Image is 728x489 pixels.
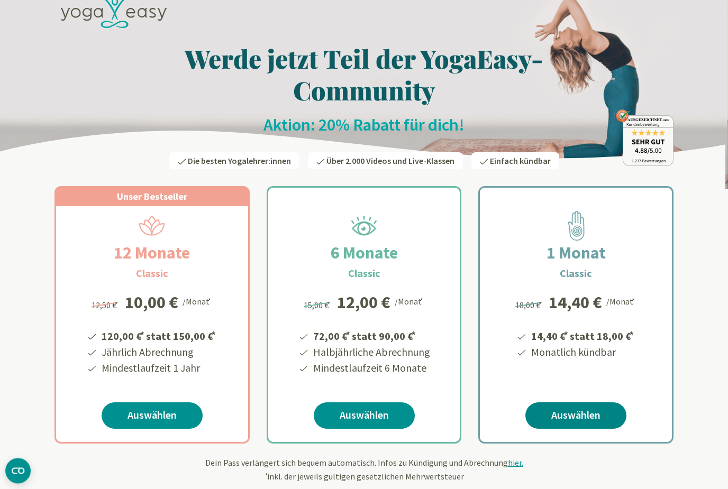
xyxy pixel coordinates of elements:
h2: Aktion: 20% Rabatt für dich! [54,115,674,136]
div: /Monat [606,294,636,308]
h2: 1 Monat [521,241,631,266]
div: /Monat [183,294,213,308]
button: CMP-Widget öffnen [5,458,31,484]
a: Auswählen [102,403,203,429]
h3: Classic [136,266,168,282]
span: Unser Bestseller [117,191,187,203]
div: 14,40 € [549,294,602,311]
li: Mindestlaufzeit 1 Jahr [100,361,217,376]
li: 14,40 € statt 18,00 € [530,327,635,345]
img: ausgezeichnet_badge.png [616,110,674,167]
span: Die besten Yogalehrer:innen [188,156,291,167]
div: 10,00 € [125,294,178,311]
a: Auswählen [525,403,626,429]
span: hier. [508,458,523,468]
li: 72,00 € statt 90,00 € [312,327,430,345]
li: Mindestlaufzeit 6 Monate [312,361,430,376]
h2: 12 Monate [88,241,215,266]
span: 18,00 € [515,300,543,311]
span: Über 2.000 Videos und Live-Klassen [326,156,454,167]
span: 12,50 € [92,300,120,311]
span: 15,00 € [304,300,332,311]
h3: Classic [348,266,380,282]
li: 120,00 € statt 150,00 € [100,327,217,345]
div: 12,00 € [337,294,390,311]
span: Einfach kündbar [490,156,551,167]
a: Auswählen [314,403,415,429]
div: /Monat [395,294,425,308]
span: inkl. der jeweils gültigen gesetzlichen Mehrwertsteuer [264,472,464,482]
h3: Classic [560,266,592,282]
div: Dein Pass verlängert sich bequem automatisch. Infos zu Kündigung und Abrechnung [54,457,674,483]
li: Monatlich kündbar [530,345,635,361]
li: Halbjährliche Abrechnung [312,345,430,361]
li: Jährlich Abrechnung [100,345,217,361]
h1: Werde jetzt Teil der YogaEasy-Community [54,43,674,106]
h2: 6 Monate [305,241,423,266]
